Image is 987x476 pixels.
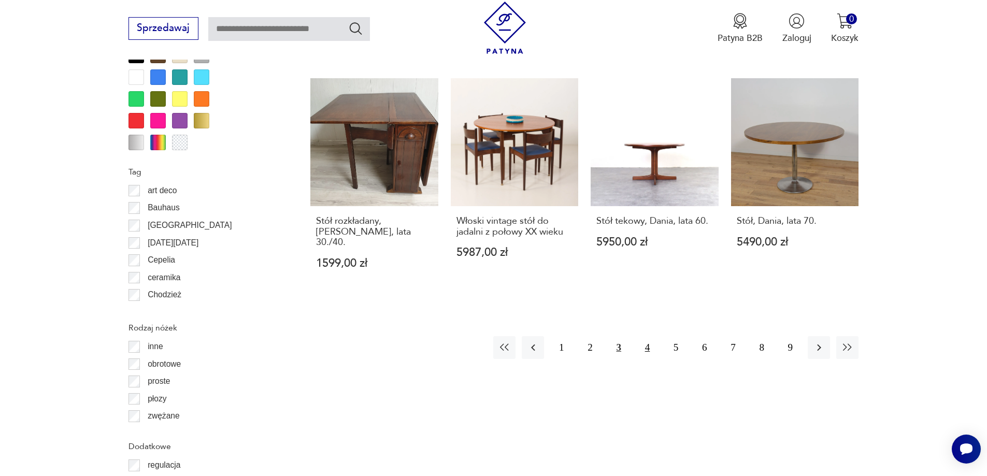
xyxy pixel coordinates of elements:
[148,201,180,214] p: Bauhaus
[456,216,573,237] h3: Włoski vintage stół do jadalni z połowy XX wieku
[782,32,811,44] p: Zaloguj
[693,336,716,358] button: 6
[148,306,179,319] p: Ćmielów
[591,78,719,293] a: Stół tekowy, Dania, lata 60.Stół tekowy, Dania, lata 60.5950,00 zł
[718,32,763,44] p: Patyna B2B
[596,216,713,226] h3: Stół tekowy, Dania, lata 60.
[779,336,802,358] button: 9
[831,32,859,44] p: Koszyk
[148,184,177,197] p: art deco
[148,271,180,284] p: ceramika
[148,219,232,232] p: [GEOGRAPHIC_DATA]
[596,237,713,248] p: 5950,00 zł
[451,78,579,293] a: Włoski vintage stół do jadalni z połowy XX wiekuWłoski vintage stół do jadalni z połowy XX wieku5...
[456,247,573,258] p: 5987,00 zł
[731,78,859,293] a: Stół, Dania, lata 70.Stół, Dania, lata 70.5490,00 zł
[718,13,763,44] button: Patyna B2B
[148,374,170,388] p: proste
[665,336,687,358] button: 5
[148,409,180,423] p: zwężane
[148,236,198,250] p: [DATE][DATE]
[732,13,748,29] img: Ikona medalu
[348,21,363,36] button: Szukaj
[952,435,981,464] iframe: Smartsupp widget button
[128,165,281,179] p: Tag
[737,237,853,248] p: 5490,00 zł
[316,258,433,269] p: 1599,00 zł
[782,13,811,44] button: Zaloguj
[837,13,853,29] img: Ikona koszyka
[128,321,281,335] p: Rodzaj nóżek
[831,13,859,44] button: 0Koszyk
[722,336,744,358] button: 7
[148,357,181,371] p: obrotowe
[148,288,181,301] p: Chodzież
[128,17,198,40] button: Sprzedawaj
[148,340,163,353] p: inne
[718,13,763,44] a: Ikona medaluPatyna B2B
[550,336,573,358] button: 1
[310,78,438,293] a: Stół rozkładany, HARRIS LEBUS, lata 30./40.Stół rozkładany, [PERSON_NAME], lata 30./40.1599,00 zł
[316,216,433,248] h3: Stół rozkładany, [PERSON_NAME], lata 30./40.
[636,336,659,358] button: 4
[479,2,531,54] img: Patyna - sklep z meblami i dekoracjami vintage
[789,13,805,29] img: Ikonka użytkownika
[751,336,773,358] button: 8
[737,216,853,226] h3: Stół, Dania, lata 70.
[148,253,175,267] p: Cepelia
[148,458,180,472] p: regulacja
[128,25,198,33] a: Sprzedawaj
[128,440,281,453] p: Dodatkowe
[579,336,601,358] button: 2
[846,13,857,24] div: 0
[608,336,630,358] button: 3
[148,392,166,406] p: płozy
